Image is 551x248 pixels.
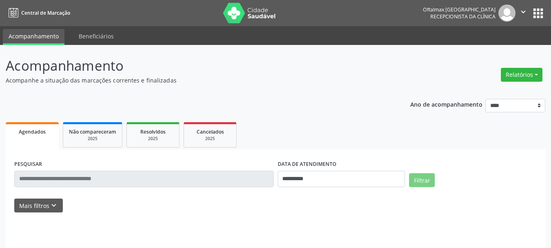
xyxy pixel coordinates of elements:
[69,128,116,135] span: Não compareceram
[519,7,528,16] i: 
[430,13,496,20] span: Recepcionista da clínica
[409,173,435,187] button: Filtrar
[6,6,70,20] a: Central de Marcação
[73,29,119,43] a: Beneficiários
[49,201,58,210] i: keyboard_arrow_down
[278,158,336,171] label: DATA DE ATENDIMENTO
[410,99,482,109] p: Ano de acompanhamento
[190,136,230,142] div: 2025
[498,4,516,22] img: img
[3,29,64,45] a: Acompanhamento
[133,136,173,142] div: 2025
[501,68,542,82] button: Relatórios
[69,136,116,142] div: 2025
[14,158,42,171] label: PESQUISAR
[6,56,383,76] p: Acompanhamento
[516,4,531,22] button: 
[423,6,496,13] div: Oftalmax [GEOGRAPHIC_DATA]
[140,128,166,135] span: Resolvidos
[14,199,63,213] button: Mais filtroskeyboard_arrow_down
[6,76,383,85] p: Acompanhe a situação das marcações correntes e finalizadas
[531,6,545,20] button: apps
[19,128,46,135] span: Agendados
[197,128,224,135] span: Cancelados
[21,9,70,16] span: Central de Marcação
